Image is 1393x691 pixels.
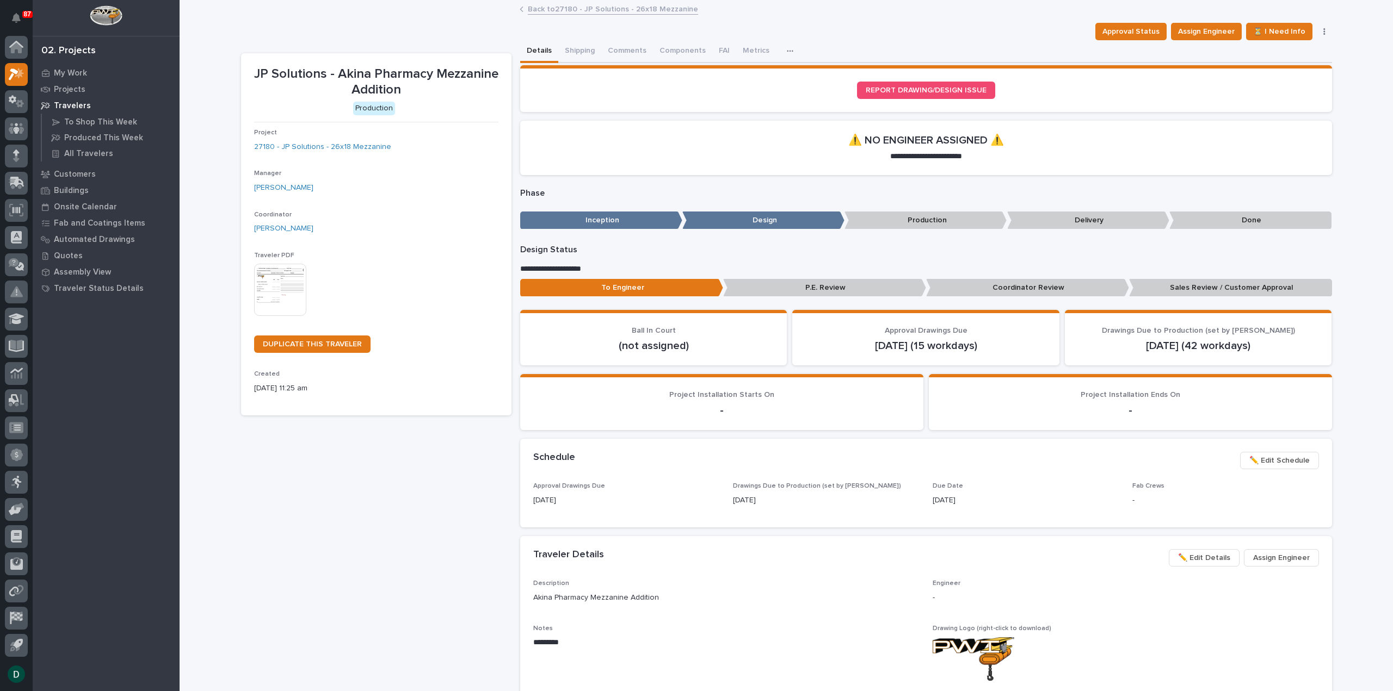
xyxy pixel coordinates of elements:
p: My Work [54,69,87,78]
p: Inception [520,211,682,229]
span: Description [533,580,569,587]
p: - [533,404,910,417]
p: Produced This Week [64,133,143,143]
span: Assign Engineer [1178,25,1235,38]
a: Customers [33,166,180,182]
p: Projects [54,85,85,95]
a: Onsite Calendar [33,198,180,215]
h2: ⚠️ NO ENGINEER ASSIGNED ⚠️ [848,134,1004,147]
span: Notes [533,625,553,632]
button: ✏️ Edit Schedule [1240,452,1319,469]
span: Created [254,371,280,377]
p: Phase [520,188,1332,198]
h2: Schedule [533,452,575,464]
button: ⏳ I Need Info [1246,23,1312,40]
span: Approval Drawings Due [885,327,967,334]
a: [PERSON_NAME] [254,182,313,194]
div: Production [353,102,395,115]
img: qTRhurCL6OmfPuINmD6se22f_rl9vNoeQgRuGXAFwgg [933,637,1014,681]
p: Buildings [54,186,89,196]
button: ✏️ Edit Details [1169,549,1240,567]
span: Drawings Due to Production (set by [PERSON_NAME]) [733,483,901,489]
a: Fab and Coatings Items [33,215,180,231]
span: Ball In Court [632,327,676,334]
span: Manager [254,170,281,177]
button: users-avatar [5,663,28,686]
a: Projects [33,81,180,97]
span: Engineer [933,580,960,587]
p: Done [1169,211,1332,229]
p: (not assigned) [533,339,774,352]
span: ✏️ Edit Schedule [1249,454,1310,467]
span: Assign Engineer [1253,551,1310,564]
button: Details [520,40,558,63]
button: Assign Engineer [1171,23,1242,40]
p: [DATE] [933,495,1119,506]
a: Produced This Week [42,130,180,145]
a: Assembly View [33,264,180,280]
span: Drawing Logo (right-click to download) [933,625,1051,632]
span: Drawings Due to Production (set by [PERSON_NAME]) [1102,327,1295,334]
p: Traveler Status Details [54,284,144,294]
p: All Travelers [64,149,113,159]
a: Buildings [33,182,180,198]
p: Quotes [54,251,83,261]
div: 02. Projects [41,45,96,57]
p: Design Status [520,245,1332,255]
p: - [1132,495,1319,506]
a: To Shop This Week [42,114,180,129]
a: DUPLICATE THIS TRAVELER [254,335,371,353]
p: Fab and Coatings Items [54,219,145,228]
span: Project Installation Starts On [669,391,774,399]
span: Coordinator [254,211,292,218]
button: Assign Engineer [1244,549,1319,567]
p: Onsite Calendar [54,202,117,212]
p: [DATE] [733,495,920,506]
p: JP Solutions - Akina Pharmacy Mezzanine Addition [254,66,498,98]
p: 87 [24,10,31,18]
a: [PERSON_NAME] [254,223,313,234]
p: Design [682,211,845,229]
a: All Travelers [42,146,180,161]
p: Travelers [54,101,91,111]
p: Sales Review / Customer Approval [1129,279,1332,297]
a: Automated Drawings [33,231,180,247]
a: Traveler Status Details [33,280,180,296]
span: ⏳ I Need Info [1253,25,1305,38]
div: Notifications87 [14,13,28,30]
p: Production [845,211,1007,229]
p: [DATE] [533,495,720,506]
span: Project Installation Ends On [1081,391,1180,399]
button: Metrics [736,40,776,63]
p: - [933,592,1319,603]
span: Traveler PDF [254,252,294,259]
p: Automated Drawings [54,235,135,245]
p: Customers [54,170,96,179]
img: Workspace Logo [90,5,122,26]
span: Due Date [933,483,963,489]
h2: Traveler Details [533,549,604,561]
span: DUPLICATE THIS TRAVELER [263,340,362,348]
p: - [942,404,1319,417]
button: Notifications [5,7,28,29]
p: Coordinator Review [926,279,1129,297]
p: Delivery [1007,211,1169,229]
p: To Engineer [520,279,723,297]
span: Approval Status [1102,25,1160,38]
button: Components [653,40,712,63]
p: [DATE] (42 workdays) [1078,339,1319,352]
p: Akina Pharmacy Mezzanine Addition [533,592,920,603]
p: [DATE] (15 workdays) [805,339,1046,352]
a: Back to27180 - JP Solutions - 26x18 Mezzanine [528,2,698,15]
span: Project [254,129,277,136]
p: P.E. Review [723,279,926,297]
span: ✏️ Edit Details [1178,551,1230,564]
a: My Work [33,65,180,81]
a: REPORT DRAWING/DESIGN ISSUE [857,82,995,99]
button: Shipping [558,40,601,63]
span: Approval Drawings Due [533,483,605,489]
span: Fab Crews [1132,483,1164,489]
p: [DATE] 11:25 am [254,383,498,394]
button: Comments [601,40,653,63]
a: Quotes [33,247,180,264]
